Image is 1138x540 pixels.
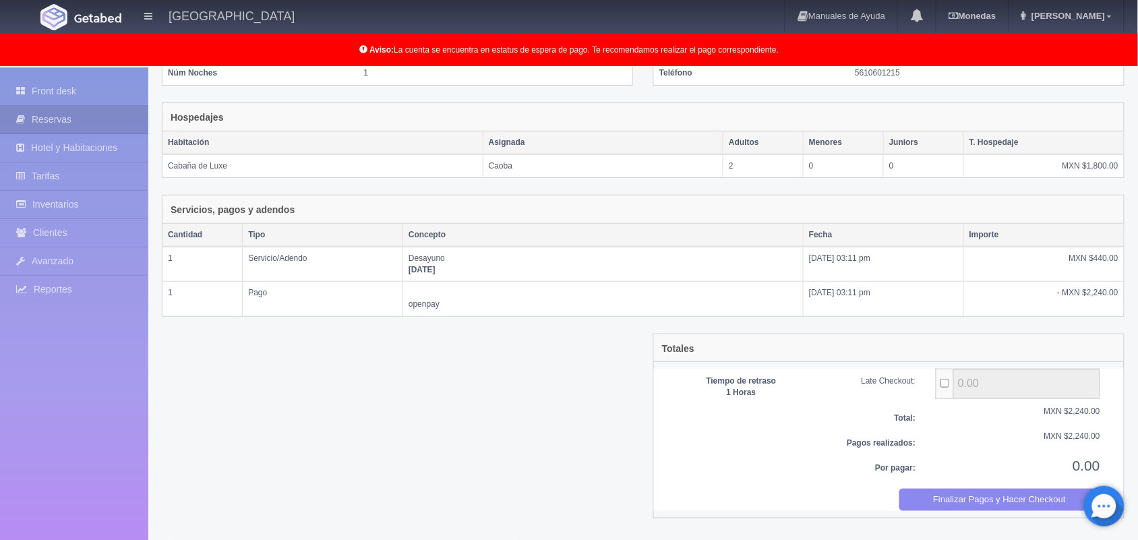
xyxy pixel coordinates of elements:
td: MXN $440.00 [963,247,1124,282]
td: Caoba [483,154,723,177]
td: [DATE] 03:11 pm [804,282,964,316]
div: Late Checkout: [815,376,926,387]
td: 5610601215 [849,62,1124,85]
img: Getabed [74,13,121,23]
th: Tipo [243,224,403,247]
th: Cantidad [162,224,243,247]
td: 1 [358,62,632,85]
th: T. Hospedaje [963,131,1124,154]
td: - MXN $2,240.00 [963,282,1124,316]
th: Asignada [483,131,723,154]
h4: Hospedajes [171,113,224,123]
td: Pago [243,282,403,316]
th: Importe [963,224,1124,247]
td: 1 [162,282,243,316]
div: 0.00 [926,456,1110,475]
h4: Servicios, pagos y adendos [171,205,295,215]
th: Juniors [883,131,963,154]
b: Aviso: [369,45,394,55]
td: MXN $1,800.00 [963,154,1124,177]
th: Teléfono [654,62,849,85]
b: Pagos realizados: [847,438,916,448]
th: Adultos [723,131,804,154]
h4: [GEOGRAPHIC_DATA] [169,7,295,24]
td: Servicio/Adendo [243,247,403,282]
button: Finalizar Pagos y Hacer Checkout [899,489,1101,511]
span: [PERSON_NAME] [1028,11,1105,21]
b: Total: [894,413,916,423]
input: ... [953,369,1100,399]
td: 2 [723,154,804,177]
h4: Totales [662,344,694,354]
th: Menores [804,131,884,154]
b: Tiempo de retraso 1 Horas [707,376,777,397]
td: 0 [804,154,884,177]
td: 1 [162,247,243,282]
b: [DATE] [409,265,436,274]
td: 0 [883,154,963,177]
td: [DATE] 03:11 pm [804,247,964,282]
th: Núm Noches [162,62,358,85]
th: Concepto [402,224,803,247]
img: Getabed [40,4,67,30]
div: MXN $2,240.00 [926,406,1110,417]
span: Desayuno [409,253,445,263]
div: MXN $2,240.00 [926,431,1110,442]
b: Monedas [949,11,996,21]
th: Fecha [804,224,964,247]
input: ... [940,379,949,388]
b: Por pagar: [875,463,916,473]
td: Cabaña de Luxe [162,154,483,177]
th: Habitación [162,131,483,154]
td: openpay [402,282,803,316]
